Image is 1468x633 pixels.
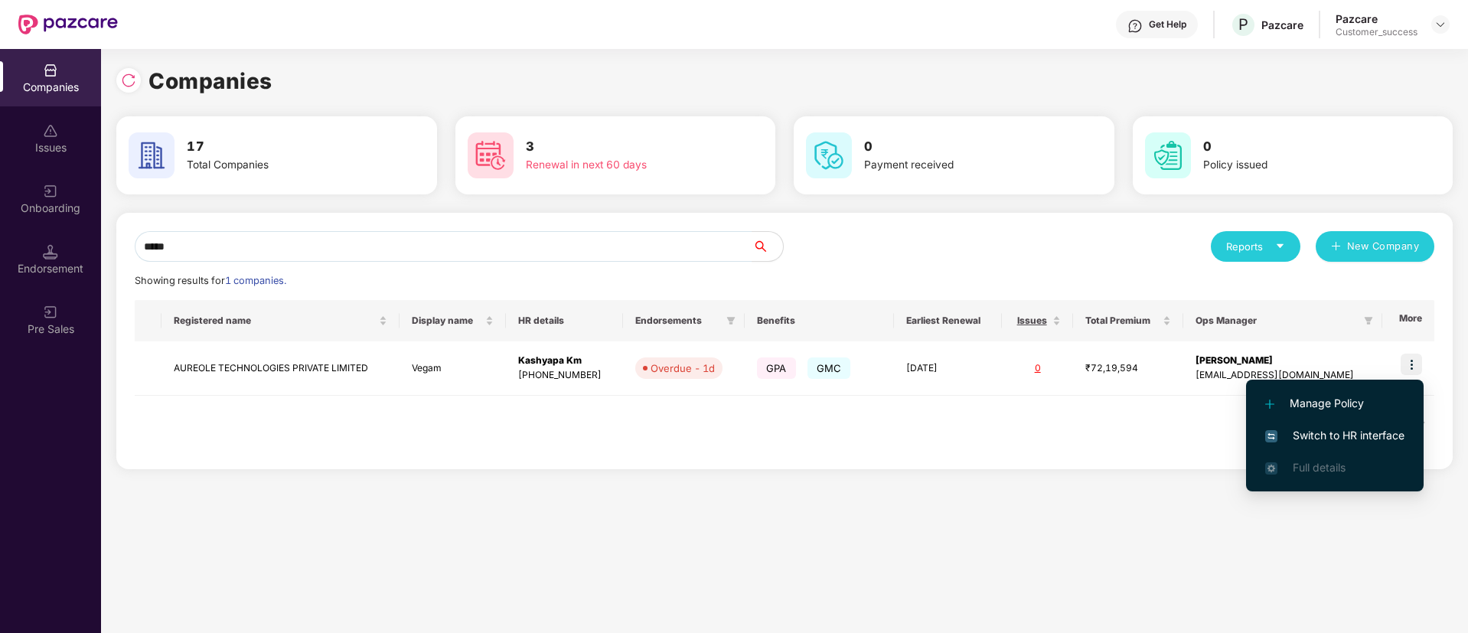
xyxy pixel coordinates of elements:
img: svg+xml;base64,PHN2ZyB3aWR0aD0iMTQuNSIgaGVpZ2h0PSIxNC41IiB2aWV3Qm94PSIwIDAgMTYgMTYiIGZpbGw9Im5vbm... [43,244,58,259]
img: svg+xml;base64,PHN2ZyBpZD0iRHJvcGRvd24tMzJ4MzIiIHhtbG5zPSJodHRwOi8vd3d3LnczLm9yZy8yMDAwL3N2ZyIgd2... [1434,18,1447,31]
h3: 0 [1203,137,1396,157]
th: More [1382,300,1434,341]
th: Display name [400,300,505,341]
button: plusNew Company [1316,231,1434,262]
div: Total Companies [187,157,380,174]
div: Reports [1226,239,1285,254]
div: 0 [1014,361,1062,376]
img: svg+xml;base64,PHN2ZyB4bWxucz0iaHR0cDovL3d3dy53My5vcmcvMjAwMC9zdmciIHdpZHRoPSI2MCIgaGVpZ2h0PSI2MC... [129,132,175,178]
span: Issues [1014,315,1050,327]
span: Full details [1293,461,1346,474]
span: filter [1361,312,1376,330]
span: filter [1364,316,1373,325]
span: search [752,240,783,253]
th: Earliest Renewal [894,300,1001,341]
td: [DATE] [894,341,1001,396]
h3: 17 [187,137,380,157]
img: svg+xml;base64,PHN2ZyBpZD0iSXNzdWVzX2Rpc2FibGVkIiB4bWxucz0iaHR0cDovL3d3dy53My5vcmcvMjAwMC9zdmciIH... [43,123,58,139]
th: HR details [506,300,624,341]
img: svg+xml;base64,PHN2ZyB4bWxucz0iaHR0cDovL3d3dy53My5vcmcvMjAwMC9zdmciIHdpZHRoPSIxNiIgaGVpZ2h0PSIxNi... [1265,430,1277,442]
div: Kashyapa Km [518,354,612,368]
img: svg+xml;base64,PHN2ZyB4bWxucz0iaHR0cDovL3d3dy53My5vcmcvMjAwMC9zdmciIHdpZHRoPSI2MCIgaGVpZ2h0PSI2MC... [468,132,514,178]
span: filter [723,312,739,330]
span: Ops Manager [1196,315,1358,327]
img: svg+xml;base64,PHN2ZyB4bWxucz0iaHR0cDovL3d3dy53My5vcmcvMjAwMC9zdmciIHdpZHRoPSI2MCIgaGVpZ2h0PSI2MC... [1145,132,1191,178]
th: Total Premium [1073,300,1183,341]
span: GMC [807,357,851,379]
div: Renewal in next 60 days [526,157,719,174]
th: Registered name [161,300,400,341]
h1: Companies [148,64,272,98]
span: New Company [1347,239,1420,254]
span: 1 companies. [225,275,286,286]
img: New Pazcare Logo [18,15,118,34]
div: [EMAIL_ADDRESS][DOMAIN_NAME] [1196,368,1370,383]
img: svg+xml;base64,PHN2ZyB3aWR0aD0iMjAiIGhlaWdodD0iMjAiIHZpZXdCb3g9IjAgMCAyMCAyMCIgZmlsbD0ibm9uZSIgeG... [43,305,58,320]
img: svg+xml;base64,PHN2ZyBpZD0iQ29tcGFuaWVzIiB4bWxucz0iaHR0cDovL3d3dy53My5vcmcvMjAwMC9zdmciIHdpZHRoPS... [43,63,58,78]
img: svg+xml;base64,PHN2ZyB4bWxucz0iaHR0cDovL3d3dy53My5vcmcvMjAwMC9zdmciIHdpZHRoPSIxNi4zNjMiIGhlaWdodD... [1265,462,1277,475]
td: AUREOLE TECHNOLOGIES PRIVATE LIMITED [161,341,400,396]
th: Benefits [745,300,894,341]
th: Issues [1002,300,1074,341]
div: Policy issued [1203,157,1396,174]
div: Pazcare [1336,11,1417,26]
td: Vegam [400,341,505,396]
span: Total Premium [1085,315,1160,327]
span: Manage Policy [1265,395,1404,412]
div: ₹72,19,594 [1085,361,1171,376]
span: Switch to HR interface [1265,427,1404,444]
img: svg+xml;base64,PHN2ZyB4bWxucz0iaHR0cDovL3d3dy53My5vcmcvMjAwMC9zdmciIHdpZHRoPSI2MCIgaGVpZ2h0PSI2MC... [806,132,852,178]
span: GPA [757,357,796,379]
div: Payment received [864,157,1057,174]
button: search [752,231,784,262]
div: Pazcare [1261,18,1303,32]
span: Endorsements [635,315,720,327]
img: svg+xml;base64,PHN2ZyBpZD0iSGVscC0zMngzMiIgeG1sbnM9Imh0dHA6Ly93d3cudzMub3JnLzIwMDAvc3ZnIiB3aWR0aD... [1127,18,1143,34]
span: caret-down [1275,241,1285,251]
div: [PHONE_NUMBER] [518,368,612,383]
span: filter [726,316,736,325]
span: P [1238,15,1248,34]
span: Showing results for [135,275,286,286]
span: Display name [412,315,481,327]
img: svg+xml;base64,PHN2ZyB4bWxucz0iaHR0cDovL3d3dy53My5vcmcvMjAwMC9zdmciIHdpZHRoPSIxMi4yMDEiIGhlaWdodD... [1265,400,1274,409]
h3: 3 [526,137,719,157]
div: [PERSON_NAME] [1196,354,1370,368]
div: Overdue - 1d [651,361,715,376]
img: svg+xml;base64,PHN2ZyBpZD0iUmVsb2FkLTMyeDMyIiB4bWxucz0iaHR0cDovL3d3dy53My5vcmcvMjAwMC9zdmciIHdpZH... [121,73,136,88]
div: Get Help [1149,18,1186,31]
img: icon [1401,354,1422,375]
div: Customer_success [1336,26,1417,38]
img: svg+xml;base64,PHN2ZyB3aWR0aD0iMjAiIGhlaWdodD0iMjAiIHZpZXdCb3g9IjAgMCAyMCAyMCIgZmlsbD0ibm9uZSIgeG... [43,184,58,199]
span: plus [1331,241,1341,253]
h3: 0 [864,137,1057,157]
span: Registered name [174,315,376,327]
